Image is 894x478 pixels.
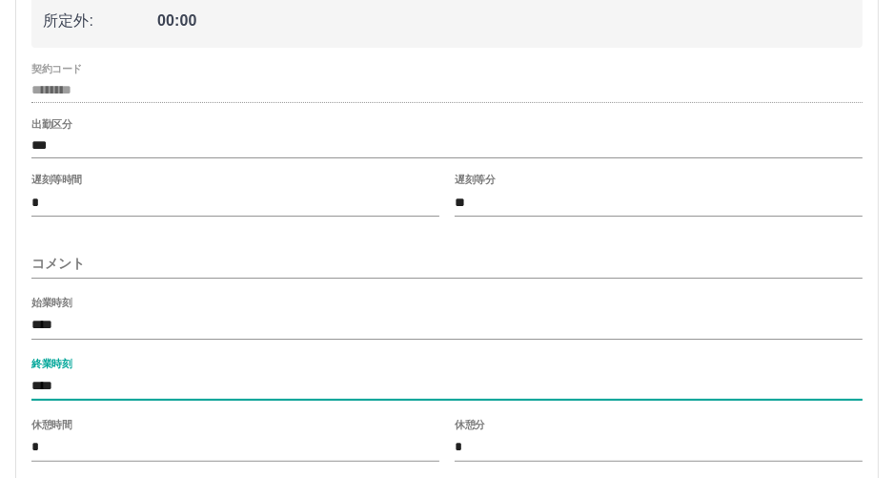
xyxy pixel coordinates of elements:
label: 休憩時間 [31,417,71,431]
label: 始業時刻 [31,295,71,309]
label: 出勤区分 [31,117,71,132]
span: 00:00 [157,10,851,32]
label: 遅刻等分 [455,173,495,187]
label: 遅刻等時間 [31,173,82,187]
label: 契約コード [31,62,82,76]
label: 終業時刻 [31,356,71,370]
span: 所定外: [43,10,157,32]
label: 休憩分 [455,417,485,431]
